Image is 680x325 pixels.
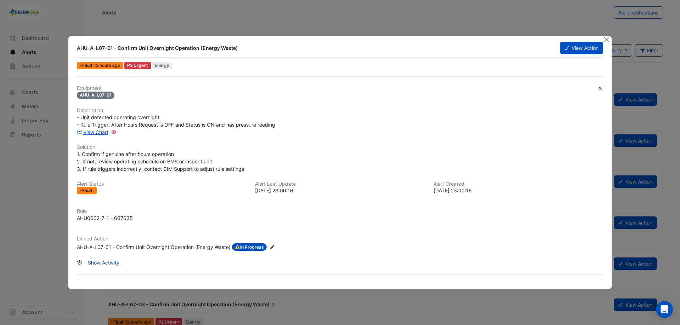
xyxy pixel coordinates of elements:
div: Tooltip anchor [110,129,117,135]
h6: Rule [77,208,603,214]
button: View Action [560,42,603,54]
h6: Linked Action [77,236,603,242]
h6: Equipment [77,85,603,91]
fa-icon: Edit Linked Action [270,245,275,250]
span: Fault [82,188,94,193]
span: Energy [152,62,172,69]
span: AHU-A-L07-01 [77,92,114,99]
span: - Unit detected operating overnight - Rule Trigger: After Hours Request is OFF and Status is ON a... [77,114,275,128]
div: [DATE] 23:00:16 [255,187,425,194]
h6: Alert Created [433,181,603,187]
div: Open Intercom Messenger [656,301,673,318]
a: View Chart [77,129,108,135]
button: Close [603,36,610,43]
h6: Solution [77,144,603,150]
span: Fault [82,63,94,68]
div: AHU-A-L07-01 - Confirm Unit Overnight Operation (Energy Waste) [77,45,551,52]
span: 1. Confirm if genuine after hours operation 2. If not, review operating schedule on BMS or inspec... [77,151,244,172]
h6: Alert Last Update [255,181,425,187]
button: Show Activity [83,256,124,269]
div: [DATE] 23:00:16 [433,187,603,194]
div: P2 Urgent [124,62,151,69]
span: Tue 23-Sep-2025 23:00 AEST [94,63,120,68]
h6: Description [77,108,603,114]
div: AHU0002-7-1 - 607635 [77,214,133,222]
h6: Alert Status [77,181,246,187]
div: AHU-A-L07-01 - Confirm Unit Overnight Operation (Energy Waste) [77,243,231,251]
span: In Progress [232,243,267,251]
